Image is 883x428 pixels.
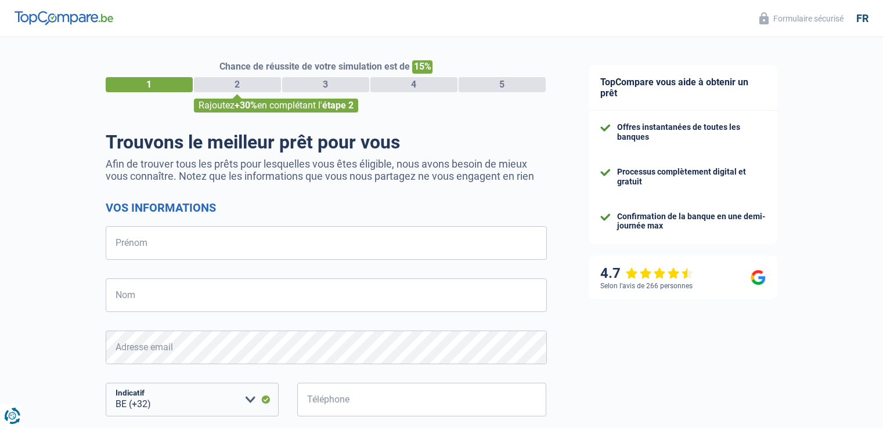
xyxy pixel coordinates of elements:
span: étape 2 [322,100,354,111]
span: Chance de réussite de votre simulation est de [219,61,410,72]
div: fr [856,12,868,25]
div: Offres instantanées de toutes les banques [617,122,766,142]
img: TopCompare Logo [15,11,113,25]
div: 4.7 [600,265,694,282]
div: 1 [106,77,193,92]
div: Rajoutez en complétant l' [194,99,358,113]
div: Processus complètement digital et gratuit [617,167,766,187]
div: 3 [282,77,369,92]
span: +30% [235,100,257,111]
div: 5 [459,77,546,92]
div: Confirmation de la banque en une demi-journée max [617,212,766,231]
p: Afin de trouver tous les prêts pour lesquelles vous êtes éligible, nous avons besoin de mieux vou... [106,158,547,182]
div: TopCompare vous aide à obtenir un prêt [589,65,777,111]
div: Selon l’avis de 266 personnes [600,282,693,290]
h1: Trouvons le meilleur prêt pour vous [106,131,547,153]
span: 15% [412,60,433,74]
div: 4 [370,77,457,92]
h2: Vos informations [106,201,547,215]
div: 2 [194,77,281,92]
button: Formulaire sécurisé [752,9,850,28]
input: 401020304 [297,383,547,416]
